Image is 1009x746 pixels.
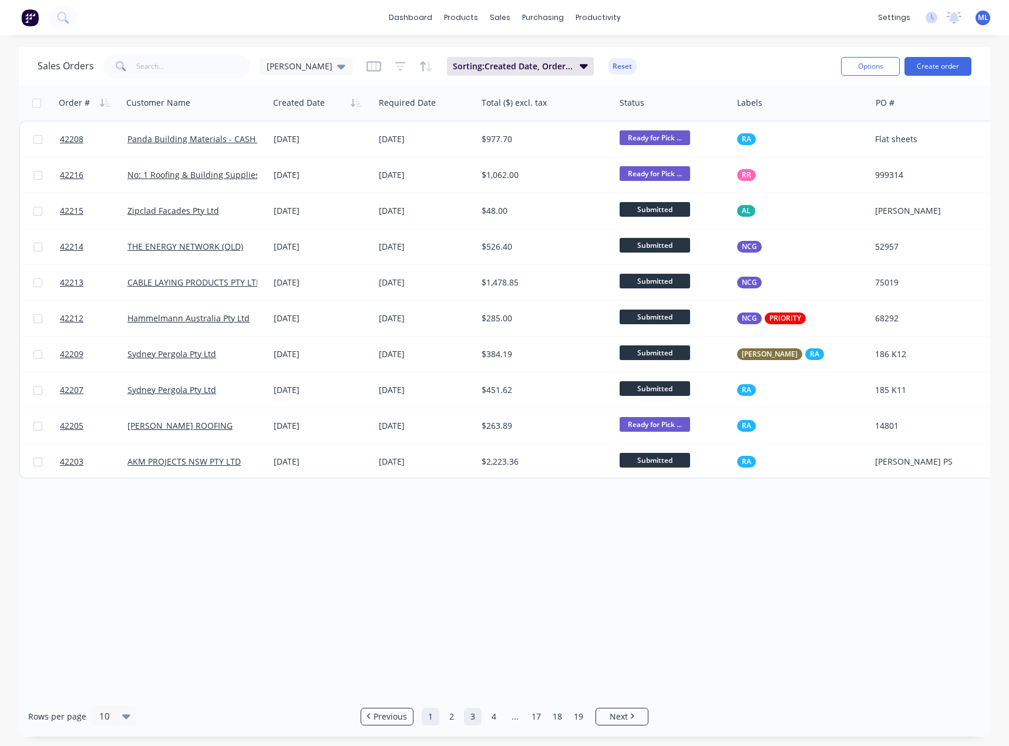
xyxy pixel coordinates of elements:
[60,265,127,300] a: 42213
[742,241,757,253] span: NCG
[570,9,627,26] div: productivity
[60,420,83,432] span: 42205
[620,381,690,396] span: Submitted
[742,277,757,288] span: NCG
[482,277,604,288] div: $1,478.85
[60,133,83,145] span: 42208
[127,312,250,324] a: Hammelmann Australia Pty Ltd
[872,9,916,26] div: settings
[742,133,751,145] span: RA
[126,97,190,109] div: Customer Name
[59,97,90,109] div: Order #
[422,708,439,725] a: Page 1
[60,444,127,479] a: 42203
[875,348,987,360] div: 186 K12
[453,61,573,72] span: Sorting: Created Date, Order #
[737,169,756,181] button: RR
[60,229,127,264] a: 42214
[737,133,756,145] button: RA
[608,58,637,75] button: Reset
[620,238,690,253] span: Submitted
[60,193,127,228] a: 42215
[60,384,83,396] span: 42207
[383,9,438,26] a: dashboard
[127,205,219,216] a: Zipclad Facades Pty Ltd
[737,420,756,432] button: RA
[274,205,369,217] div: [DATE]
[742,205,751,217] span: AL
[978,12,988,23] span: ML
[875,312,987,324] div: 68292
[127,420,233,431] a: [PERSON_NAME] ROOFING
[127,456,241,467] a: AKM PROJECTS NSW PTY LTD
[875,420,987,432] div: 14801
[620,453,690,468] span: Submitted
[742,384,751,396] span: RA
[379,97,436,109] div: Required Date
[482,169,604,181] div: $1,062.00
[60,277,83,288] span: 42213
[482,97,547,109] div: Total ($) excl. tax
[60,301,127,336] a: 42212
[464,708,482,725] a: Page 3 is your current page
[737,312,806,324] button: NCGPRIORITY
[127,241,243,252] a: THE ENERGY NETWORK (QLD)
[60,456,83,468] span: 42203
[482,420,604,432] div: $263.89
[274,133,369,145] div: [DATE]
[274,277,369,288] div: [DATE]
[274,456,369,468] div: [DATE]
[136,55,251,78] input: Search...
[361,711,413,723] a: Previous page
[356,708,653,725] ul: Pagination
[374,711,407,723] span: Previous
[60,408,127,443] a: 42205
[60,157,127,193] a: 42216
[482,205,604,217] div: $48.00
[38,61,94,72] h1: Sales Orders
[438,9,484,26] div: products
[875,205,987,217] div: [PERSON_NAME]
[737,97,762,109] div: Labels
[875,169,987,181] div: 999314
[484,9,516,26] div: sales
[379,348,472,360] div: [DATE]
[60,205,83,217] span: 42215
[127,169,260,180] a: No: 1 Roofing & Building Supplies
[379,420,472,432] div: [DATE]
[482,456,604,468] div: $2,223.36
[620,202,690,217] span: Submitted
[482,241,604,253] div: $526.40
[596,711,648,723] a: Next page
[620,97,644,109] div: Status
[274,312,369,324] div: [DATE]
[570,708,587,725] a: Page 19
[742,312,757,324] span: NCG
[737,277,762,288] button: NCG
[620,310,690,324] span: Submitted
[443,708,460,725] a: Page 2
[482,133,604,145] div: $977.70
[610,711,628,723] span: Next
[620,166,690,181] span: Ready for Pick ...
[379,133,472,145] div: [DATE]
[127,277,262,288] a: CABLE LAYING PRODUCTS PTY LTD
[742,348,798,360] span: [PERSON_NAME]
[875,384,987,396] div: 185 K11
[60,337,127,372] a: 42209
[60,372,127,408] a: 42207
[737,384,756,396] button: RA
[737,348,824,360] button: [PERSON_NAME]RA
[485,708,503,725] a: Page 4
[482,312,604,324] div: $285.00
[274,384,369,396] div: [DATE]
[379,384,472,396] div: [DATE]
[379,241,472,253] div: [DATE]
[527,708,545,725] a: Page 17
[875,277,987,288] div: 75019
[620,417,690,432] span: Ready for Pick ...
[620,345,690,360] span: Submitted
[737,241,762,253] button: NCG
[127,384,216,395] a: Sydney Pergola Pty Ltd
[875,241,987,253] div: 52957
